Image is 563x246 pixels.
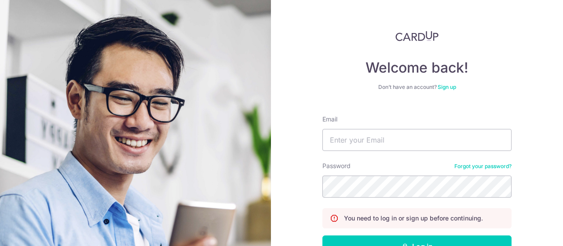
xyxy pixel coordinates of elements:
h4: Welcome back! [322,59,512,77]
label: Email [322,115,337,124]
img: CardUp Logo [395,31,439,41]
input: Enter your Email [322,129,512,151]
div: Don’t have an account? [322,84,512,91]
a: Forgot your password? [454,163,512,170]
label: Password [322,162,351,170]
p: You need to log in or sign up before continuing. [344,214,483,223]
a: Sign up [438,84,456,90]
